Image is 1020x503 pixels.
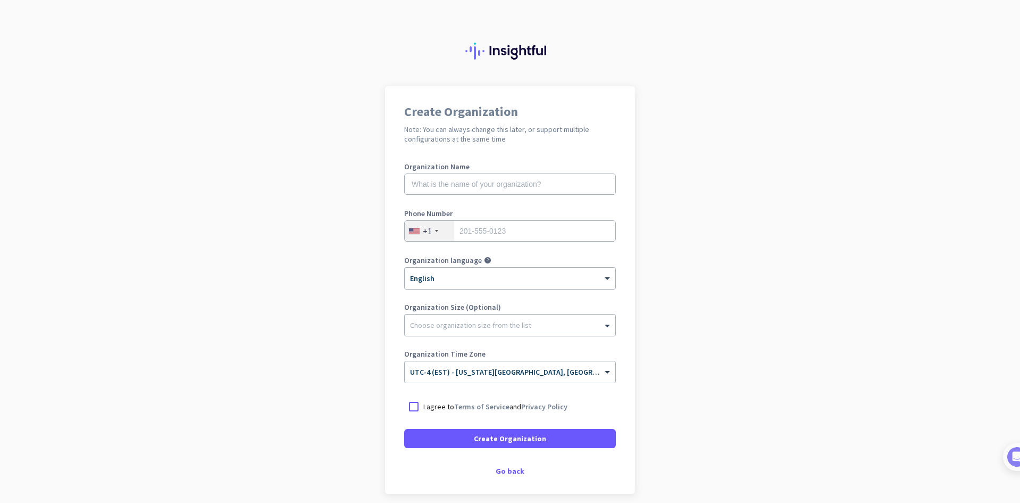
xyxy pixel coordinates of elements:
[465,43,555,60] img: Insightful
[423,226,432,236] div: +1
[454,402,509,411] a: Terms of Service
[404,257,482,264] label: Organization language
[404,210,616,217] label: Phone Number
[404,125,616,144] h2: Note: You can always change this later, or support multiple configurations at the same time
[404,429,616,448] button: Create Organization
[404,303,616,311] label: Organization Size (Optional)
[423,401,567,412] p: I agree to and
[484,257,491,264] i: help
[404,467,616,475] div: Go back
[474,433,546,444] span: Create Organization
[521,402,567,411] a: Privacy Policy
[404,220,616,242] input: 201-555-0123
[404,105,616,118] h1: Create Organization
[404,350,616,358] label: Organization Time Zone
[404,174,616,195] input: What is the name of your organization?
[404,163,616,170] label: Organization Name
